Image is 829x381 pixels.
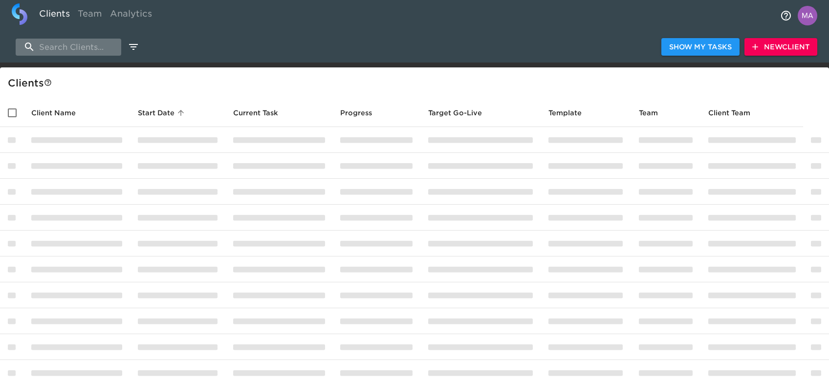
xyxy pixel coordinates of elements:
[74,3,106,27] a: Team
[744,38,817,56] button: NewClient
[340,107,385,119] span: Progress
[8,75,825,91] div: Client s
[428,107,482,119] span: Calculated based on the start date and the duration of all Tasks contained in this Hub.
[138,107,187,119] span: Start Date
[639,107,671,119] span: Team
[35,3,74,27] a: Clients
[233,107,278,119] span: This is the next Task in this Hub that should be completed
[106,3,156,27] a: Analytics
[548,107,594,119] span: Template
[44,79,52,86] svg: This is a list of all of your clients and clients shared with you
[233,107,291,119] span: Current Task
[661,38,740,56] button: Show My Tasks
[708,107,763,119] span: Client Team
[12,3,27,25] img: logo
[798,6,817,25] img: Profile
[428,107,495,119] span: Target Go-Live
[774,4,798,27] button: notifications
[31,107,88,119] span: Client Name
[125,39,142,55] button: edit
[669,41,732,53] span: Show My Tasks
[752,41,809,53] span: New Client
[16,39,121,56] input: search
